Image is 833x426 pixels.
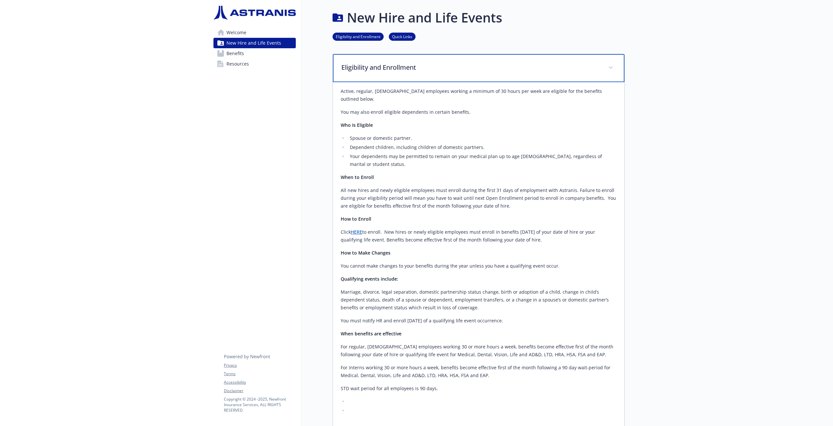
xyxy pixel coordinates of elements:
[341,288,617,312] p: Marriage, divorce, legal separation, domestic partnership status change, birth or adoption of a c...
[213,59,296,69] a: Resources
[348,153,617,168] li: Your dependents may be permitted to remain on your medical plan up to age [DEMOGRAPHIC_DATA], reg...
[341,174,374,180] strong: When to Enroll
[389,33,416,39] a: Quick Links
[341,276,398,282] strong: Qualifying events include:
[224,371,295,377] a: Terms
[341,122,373,128] strong: Who Is Eligible
[341,216,371,222] strong: How to Enroll
[224,396,295,413] p: Copyright © 2024 - 2025 , Newfront Insurance Services, ALL RIGHTS RESERVED
[213,27,296,38] a: Welcome
[341,228,617,244] p: Click to enroll. New hires or newly eligible employees must enroll in benefits [DATE] of your dat...
[213,48,296,59] a: Benefits
[341,87,617,103] p: Active, regular, [DEMOGRAPHIC_DATA] employees working a minimum of 30 hours per week are eligible...
[226,59,249,69] span: Resources
[341,250,390,256] strong: How to Make Changes
[341,63,600,72] p: Eligibility and Enrollment
[224,362,295,368] a: Privacy
[341,108,617,116] p: You may also enroll eligible dependents in certain benefits.
[224,379,295,385] a: Accessibility
[341,364,617,379] p: For Interns working 30 or more hours a week, benefits become effective first of the month followi...
[333,33,384,39] a: Eligibility and Enrollment
[341,186,617,210] p: All new hires and newly eligible employees must enroll during the first 31 days of employment wit...
[333,54,624,82] div: Eligibility and Enrollment
[348,143,617,151] li: Dependent children, including children of domestic partners.
[224,388,295,394] a: Disclaimer
[226,38,281,48] span: New Hire and Life Events
[347,8,502,27] h1: New Hire and Life Events
[351,229,362,235] a: HERE
[348,134,617,142] li: Spouse or domestic partner.
[341,317,617,325] p: You must notify HR and enroll [DATE] of a qualifying life event occurrence.
[213,38,296,48] a: New Hire and Life Events
[226,48,244,59] span: Benefits
[341,343,617,359] p: For regular, [DEMOGRAPHIC_DATA] employees working 30 or more hours a week, benefits become effect...
[341,331,402,337] strong: When benefits are effective
[341,385,617,392] p: STD wait period for all employees is 90 days.
[341,262,617,270] p: You cannot make changes to your benefits during the year unless you have a qualifying event occur.
[226,27,246,38] span: Welcome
